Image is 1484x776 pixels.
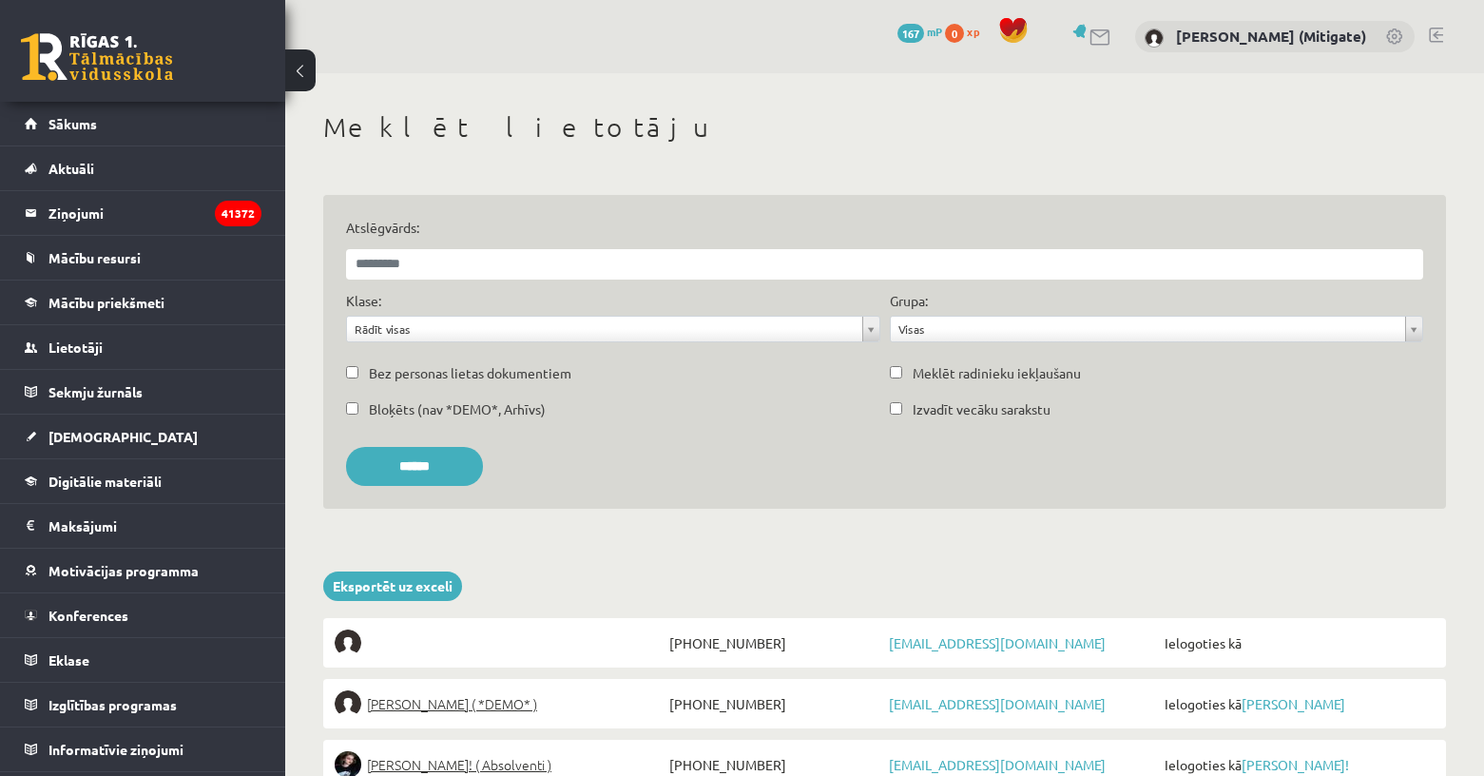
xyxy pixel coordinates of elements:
[1160,630,1435,656] span: Ielogoties kā
[48,607,128,624] span: Konferences
[48,160,94,177] span: Aktuāli
[48,383,143,400] span: Sekmju žurnāls
[21,33,173,81] a: Rīgas 1. Tālmācības vidusskola
[346,291,381,311] label: Klase:
[25,325,261,369] a: Lietotāji
[967,24,979,39] span: xp
[48,473,162,490] span: Digitālie materiāli
[369,399,546,419] label: Bloķēts (nav *DEMO*, Arhīvs)
[1242,756,1349,773] a: [PERSON_NAME]!
[927,24,942,39] span: mP
[48,696,177,713] span: Izglītības programas
[891,317,1423,341] a: Visas
[48,294,164,311] span: Mācību priekšmeti
[25,683,261,727] a: Izglītības programas
[25,727,261,771] a: Informatīvie ziņojumi
[25,504,261,548] a: Maksājumi
[335,690,361,717] img: Elīna Elizabete Ancveriņa
[25,191,261,235] a: Ziņojumi41372
[323,572,462,601] a: Eksportēt uz exceli
[25,459,261,503] a: Digitālie materiāli
[25,236,261,280] a: Mācību resursi
[1160,690,1435,717] span: Ielogoties kā
[889,756,1106,773] a: [EMAIL_ADDRESS][DOMAIN_NAME]
[25,415,261,458] a: [DEMOGRAPHIC_DATA]
[48,741,183,758] span: Informatīvie ziņojumi
[48,191,261,235] legend: Ziņojumi
[945,24,989,39] a: 0 xp
[890,291,928,311] label: Grupa:
[898,317,1398,341] span: Visas
[48,115,97,132] span: Sākums
[665,630,884,656] span: [PHONE_NUMBER]
[25,146,261,190] a: Aktuāli
[889,634,1106,651] a: [EMAIL_ADDRESS][DOMAIN_NAME]
[945,24,964,43] span: 0
[48,651,89,669] span: Eklase
[335,690,665,717] a: [PERSON_NAME] ( *DEMO* )
[1145,29,1164,48] img: Viesturs Grabovskis (Mitigate)
[346,218,1423,238] label: Atslēgvārds:
[323,111,1446,144] h1: Meklēt lietotāju
[25,370,261,414] a: Sekmju žurnāls
[369,363,571,383] label: Bez personas lietas dokumentiem
[1176,27,1366,46] a: [PERSON_NAME] (Mitigate)
[913,399,1050,419] label: Izvadīt vecāku sarakstu
[25,102,261,145] a: Sākums
[215,201,261,226] i: 41372
[889,695,1106,712] a: [EMAIL_ADDRESS][DOMAIN_NAME]
[48,504,261,548] legend: Maksājumi
[355,317,855,341] span: Rādīt visas
[897,24,942,39] a: 167 mP
[367,690,537,717] span: [PERSON_NAME] ( *DEMO* )
[913,363,1081,383] label: Meklēt radinieku iekļaušanu
[48,428,198,445] span: [DEMOGRAPHIC_DATA]
[665,690,884,717] span: [PHONE_NUMBER]
[48,339,103,356] span: Lietotāji
[25,638,261,682] a: Eklase
[347,317,879,341] a: Rādīt visas
[25,549,261,592] a: Motivācijas programma
[25,593,261,637] a: Konferences
[48,562,199,579] span: Motivācijas programma
[897,24,924,43] span: 167
[48,249,141,266] span: Mācību resursi
[25,281,261,324] a: Mācību priekšmeti
[1242,695,1345,712] a: [PERSON_NAME]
